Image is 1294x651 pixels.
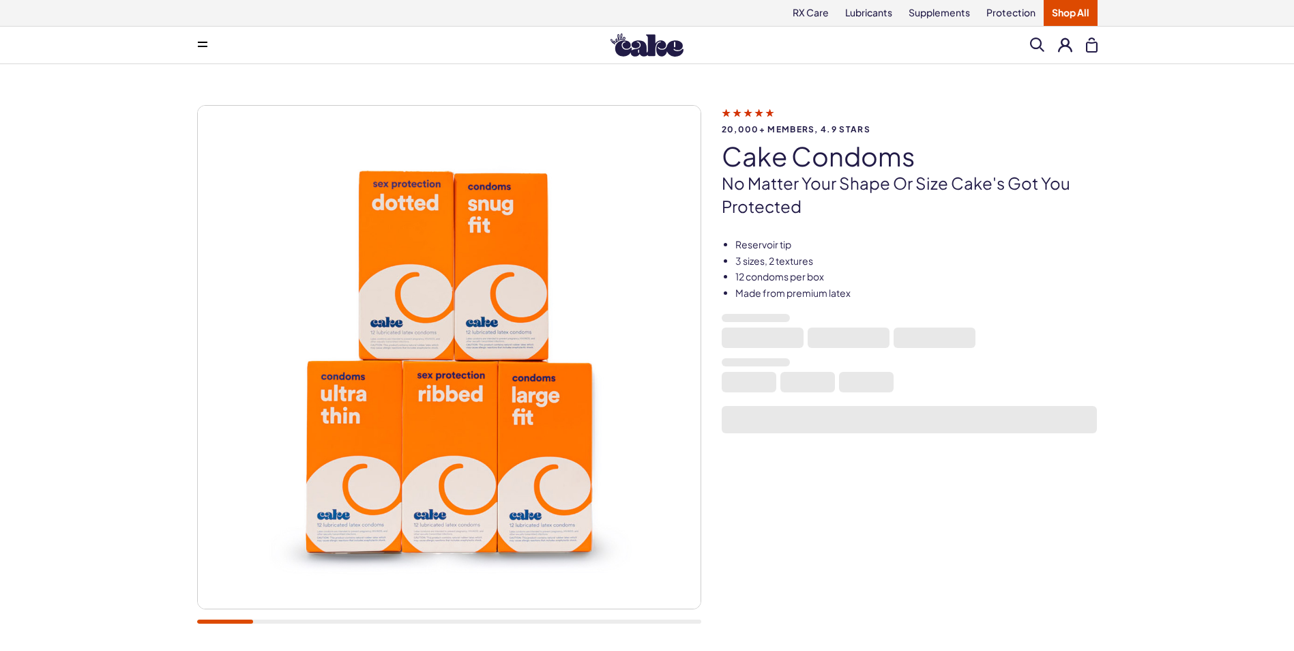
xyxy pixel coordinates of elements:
li: 3 sizes, 2 textures [735,255,1098,268]
img: Hello Cake [611,33,683,57]
p: No matter your shape or size Cake's got you protected [722,172,1098,218]
h1: Cake Condoms [722,142,1098,171]
li: 12 condoms per box [735,270,1098,284]
li: Reservoir tip [735,238,1098,252]
li: Made from premium latex [735,287,1098,300]
a: 20,000+ members, 4.9 stars [722,106,1098,134]
span: 20,000+ members, 4.9 stars [722,125,1098,134]
img: Cake Condoms [198,106,701,609]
